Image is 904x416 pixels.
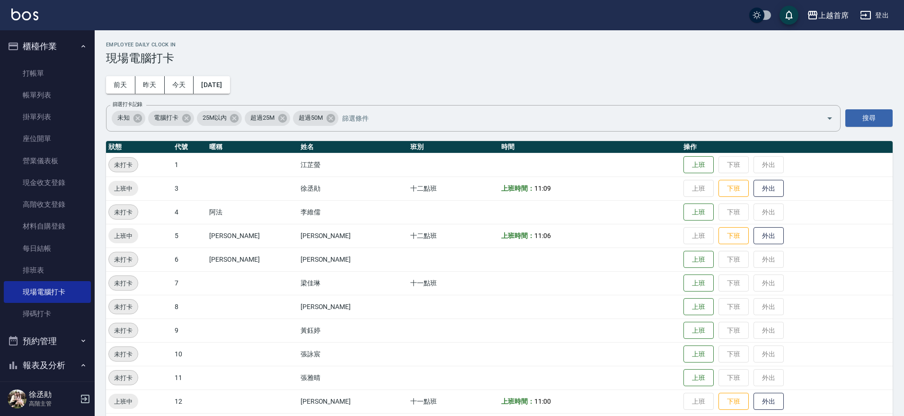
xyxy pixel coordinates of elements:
[113,101,142,108] label: 篩選打卡記錄
[172,366,207,389] td: 11
[106,42,893,48] h2: Employee Daily Clock In
[845,109,893,127] button: 搜尋
[856,7,893,24] button: 登出
[293,111,338,126] div: 超過50M
[298,248,408,271] td: [PERSON_NAME]
[298,342,408,366] td: 張詠宸
[298,366,408,389] td: 張雅晴
[172,342,207,366] td: 10
[4,303,91,325] a: 掃碼打卡
[245,111,290,126] div: 超過25M
[172,271,207,295] td: 7
[194,76,230,94] button: [DATE]
[172,200,207,224] td: 4
[108,397,138,407] span: 上班中
[148,113,184,123] span: 電腦打卡
[172,319,207,342] td: 9
[298,389,408,413] td: [PERSON_NAME]
[4,172,91,194] a: 現金收支登錄
[4,215,91,237] a: 材料自購登錄
[112,113,135,123] span: 未知
[408,177,499,200] td: 十二點班
[4,84,91,106] a: 帳單列表
[298,177,408,200] td: 徐丞勛
[11,9,38,20] img: Logo
[683,251,714,268] button: 上班
[8,389,27,408] img: Person
[172,248,207,271] td: 6
[298,224,408,248] td: [PERSON_NAME]
[298,295,408,319] td: [PERSON_NAME]
[683,156,714,174] button: 上班
[108,231,138,241] span: 上班中
[29,399,77,408] p: 高階主管
[4,62,91,84] a: 打帳單
[293,113,328,123] span: 超過50M
[172,177,207,200] td: 3
[109,207,138,217] span: 未打卡
[4,259,91,281] a: 排班表
[165,76,194,94] button: 今天
[148,111,194,126] div: 電腦打卡
[298,200,408,224] td: 李維儒
[109,160,138,170] span: 未打卡
[4,34,91,59] button: 櫃檯作業
[207,224,298,248] td: [PERSON_NAME]
[172,224,207,248] td: 5
[818,9,849,21] div: 上越首席
[4,194,91,215] a: 高階收支登錄
[4,329,91,354] button: 預約管理
[4,106,91,128] a: 掛單列表
[135,76,165,94] button: 昨天
[408,141,499,153] th: 班別
[112,111,145,126] div: 未知
[683,322,714,339] button: 上班
[534,398,551,405] span: 11:00
[683,345,714,363] button: 上班
[197,113,232,123] span: 25M以內
[207,200,298,224] td: 阿法
[753,227,784,245] button: 外出
[4,128,91,150] a: 座位開單
[109,278,138,288] span: 未打卡
[534,232,551,239] span: 11:06
[298,153,408,177] td: 江芷螢
[753,393,784,410] button: 外出
[172,153,207,177] td: 1
[780,6,798,25] button: save
[501,398,534,405] b: 上班時間：
[501,185,534,192] b: 上班時間：
[683,204,714,221] button: 上班
[109,255,138,265] span: 未打卡
[718,393,749,410] button: 下班
[4,381,91,403] a: 報表目錄
[29,390,77,399] h5: 徐丞勛
[108,184,138,194] span: 上班中
[499,141,681,153] th: 時間
[4,281,91,303] a: 現場電腦打卡
[681,141,893,153] th: 操作
[109,326,138,336] span: 未打卡
[822,111,837,126] button: Open
[245,113,280,123] span: 超過25M
[109,302,138,312] span: 未打卡
[534,185,551,192] span: 11:09
[718,180,749,197] button: 下班
[109,373,138,383] span: 未打卡
[298,271,408,295] td: 梁佳琳
[803,6,852,25] button: 上越首席
[298,319,408,342] td: 黃鈺婷
[340,110,810,126] input: 篩選條件
[408,271,499,295] td: 十一點班
[4,353,91,378] button: 報表及分析
[109,349,138,359] span: 未打卡
[207,141,298,153] th: 暱稱
[172,141,207,153] th: 代號
[172,389,207,413] td: 12
[501,232,534,239] b: 上班時間：
[718,227,749,245] button: 下班
[408,224,499,248] td: 十二點班
[207,248,298,271] td: [PERSON_NAME]
[298,141,408,153] th: 姓名
[683,274,714,292] button: 上班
